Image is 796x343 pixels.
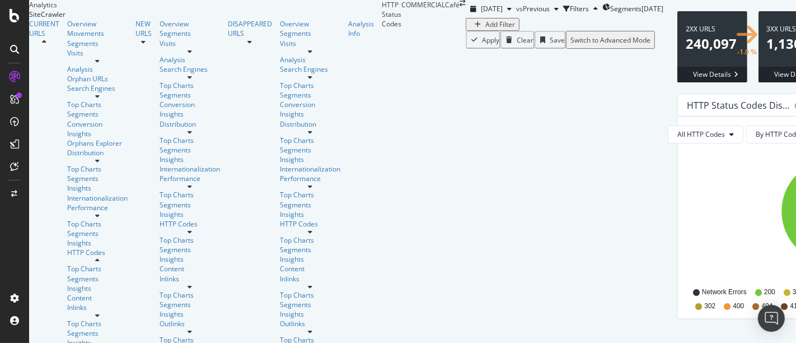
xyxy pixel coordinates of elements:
a: Top Charts [67,100,128,109]
a: Insights [67,284,128,293]
div: Top Charts [280,81,340,90]
button: Switch to Advanced Mode [566,31,655,49]
a: Segments [160,300,220,309]
a: Insights [160,210,220,219]
div: Domain Overview [43,66,100,73]
span: Segments [610,4,642,13]
div: Conversion [160,100,220,109]
div: Top Charts [160,235,220,245]
a: Segments [67,328,128,338]
a: Distribution [160,119,220,129]
span: 200 [764,288,775,297]
div: Insights [280,309,340,319]
div: Add Filter [485,20,515,29]
div: Distribution [280,119,340,129]
div: HTTP Codes [160,219,220,229]
div: Insights [67,238,128,248]
a: Inlinks [67,303,128,312]
a: Overview [160,19,220,29]
a: Segments [280,200,340,210]
a: Segments [280,145,340,155]
a: Internationalization [67,193,128,203]
span: 2025 Sep. 8th [481,4,503,13]
div: Visits [280,39,340,48]
span: 404 [762,302,773,311]
div: Clear [517,35,533,45]
div: Segments [280,300,340,309]
a: Search Engines [67,84,128,93]
span: Previous [523,4,550,13]
a: Segments [160,245,220,254]
a: Outlinks [280,319,340,328]
a: Visits [67,48,128,58]
div: Internationalization [280,164,340,174]
a: Movements [67,29,128,38]
div: Insights [67,183,128,193]
a: Segments [67,274,128,284]
a: Segments [67,229,128,238]
a: Top Charts [280,190,340,200]
img: website_grey.svg [18,29,27,38]
a: Analysis Info [348,19,374,38]
a: Segments [67,39,128,48]
a: Analysis [67,64,128,74]
div: Switch to Advanced Mode [570,35,650,45]
a: Segments [67,174,128,183]
a: Top Charts [160,190,220,200]
a: Segments [160,90,220,100]
div: Segments [280,29,340,38]
a: Distribution [67,148,128,157]
a: Insights [160,309,220,319]
a: Top Charts [160,81,220,90]
div: Domain: [DOMAIN_NAME] [29,29,123,38]
div: SiteCrawler [29,10,382,19]
button: Add Filter [466,18,519,31]
div: Top Charts [67,164,128,174]
div: Insights [280,155,340,164]
span: 302 [704,302,715,311]
div: Top Charts [280,235,340,245]
a: Performance [160,174,220,183]
a: Segments [280,90,340,100]
div: Segments [160,29,220,38]
button: Apply [466,31,500,49]
a: Analysis [280,55,340,64]
a: Overview [280,19,340,29]
a: Segments [160,145,220,155]
a: Top Charts [160,290,220,300]
a: Analysis [160,55,220,64]
div: Top Charts [67,264,128,274]
a: Segments [160,200,220,210]
div: Save [550,35,565,45]
div: Content [160,264,220,274]
div: Segments [280,245,340,254]
a: Search Engines [160,64,220,74]
div: HTTP Codes [280,219,340,229]
a: NEW URLS [135,19,152,38]
button: Clear [500,31,535,49]
a: Insights [160,254,220,264]
a: Conversion [67,119,128,129]
a: Top Charts [67,219,128,229]
div: Orphans Explorer [67,138,128,148]
a: Insights [160,155,220,164]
